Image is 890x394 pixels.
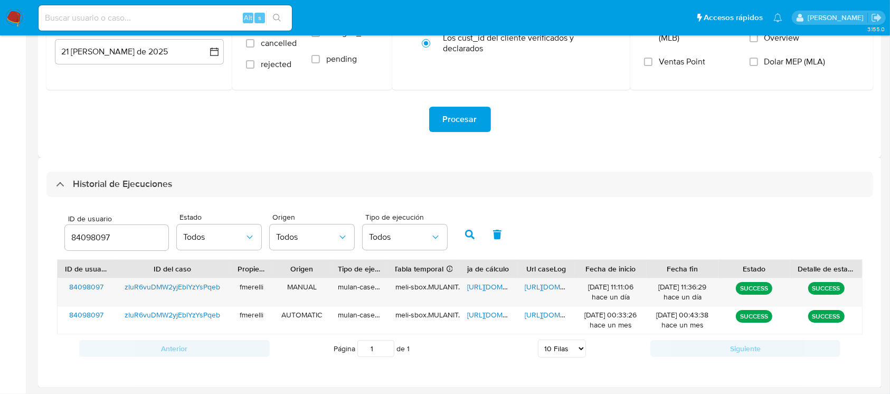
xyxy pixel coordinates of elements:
span: Alt [244,13,252,23]
input: Buscar usuario o caso... [39,11,292,25]
span: Accesos rápidos [704,12,763,23]
button: search-icon [266,11,288,25]
a: Notificaciones [773,13,782,22]
span: 3.155.0 [867,25,885,33]
p: florencia.merelli@mercadolibre.com [808,13,867,23]
span: s [258,13,261,23]
a: Salir [871,12,882,23]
